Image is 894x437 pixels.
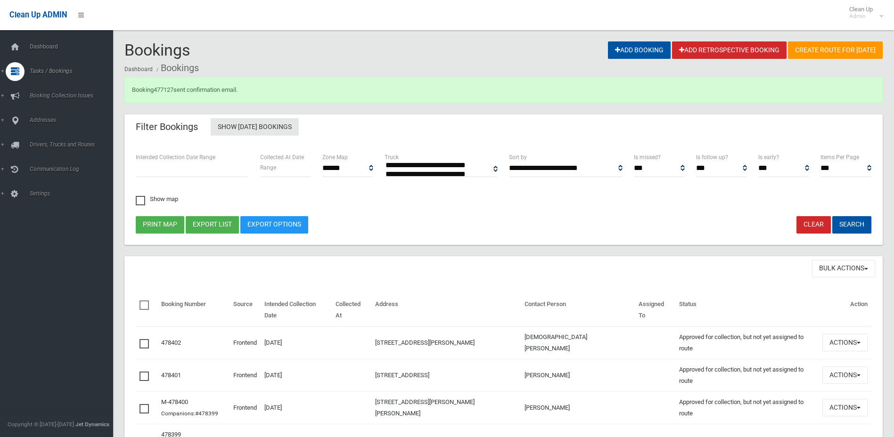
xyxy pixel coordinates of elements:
[261,359,332,391] td: [DATE]
[211,118,299,136] a: Show [DATE] Bookings
[124,118,209,136] header: Filter Bookings
[27,166,120,172] span: Communication Log
[161,372,181,379] a: 478401
[819,294,871,326] th: Action
[124,40,190,59] span: Bookings
[675,294,819,326] th: Status
[8,421,74,428] span: Copyright © [DATE]-[DATE]
[230,391,261,424] td: Frontend
[672,41,787,59] a: Add Retrospective Booking
[788,41,883,59] a: Create route for [DATE]
[27,68,120,74] span: Tasks / Bookings
[812,260,875,277] button: Bulk Actions
[9,10,67,19] span: Clean Up ADMIN
[385,152,399,162] label: Truck
[675,326,819,359] td: Approved for collection, but not yet assigned to route
[375,339,475,346] a: [STREET_ADDRESS][PERSON_NAME]
[521,326,635,359] td: [DEMOGRAPHIC_DATA][PERSON_NAME]
[521,294,635,326] th: Contact Person
[230,359,261,391] td: Frontend
[375,398,475,417] a: [STREET_ADDRESS][PERSON_NAME][PERSON_NAME]
[240,216,308,234] a: Export Options
[27,92,120,99] span: Booking Collection Issues
[371,294,521,326] th: Address
[261,326,332,359] td: [DATE]
[136,216,184,234] button: Print map
[521,391,635,424] td: [PERSON_NAME]
[27,190,120,197] span: Settings
[161,410,220,417] small: Companions:
[230,294,261,326] th: Source
[157,294,230,326] th: Booking Number
[154,59,199,77] li: Bookings
[27,117,120,123] span: Addresses
[161,339,181,346] a: 478402
[186,216,239,234] button: Export list
[635,294,675,326] th: Assigned To
[822,366,868,384] button: Actions
[195,410,218,417] a: #478399
[154,86,173,93] a: 477127
[822,399,868,416] button: Actions
[27,141,120,148] span: Drivers, Trucks and Routes
[75,421,109,428] strong: Jet Dynamics
[230,326,261,359] td: Frontend
[521,359,635,391] td: [PERSON_NAME]
[375,372,429,379] a: [STREET_ADDRESS]
[608,41,671,59] a: Add Booking
[822,334,868,351] button: Actions
[832,216,871,234] button: Search
[124,66,153,73] a: Dashboard
[136,196,178,202] span: Show map
[796,216,831,234] a: Clear
[27,43,120,50] span: Dashboard
[675,359,819,391] td: Approved for collection, but not yet assigned to route
[261,294,332,326] th: Intended Collection Date
[332,294,371,326] th: Collected At
[124,77,883,103] div: Booking sent confirmation email.
[161,398,188,405] a: M-478400
[675,391,819,424] td: Approved for collection, but not yet assigned to route
[845,6,882,20] span: Clean Up
[261,391,332,424] td: [DATE]
[849,13,873,20] small: Admin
